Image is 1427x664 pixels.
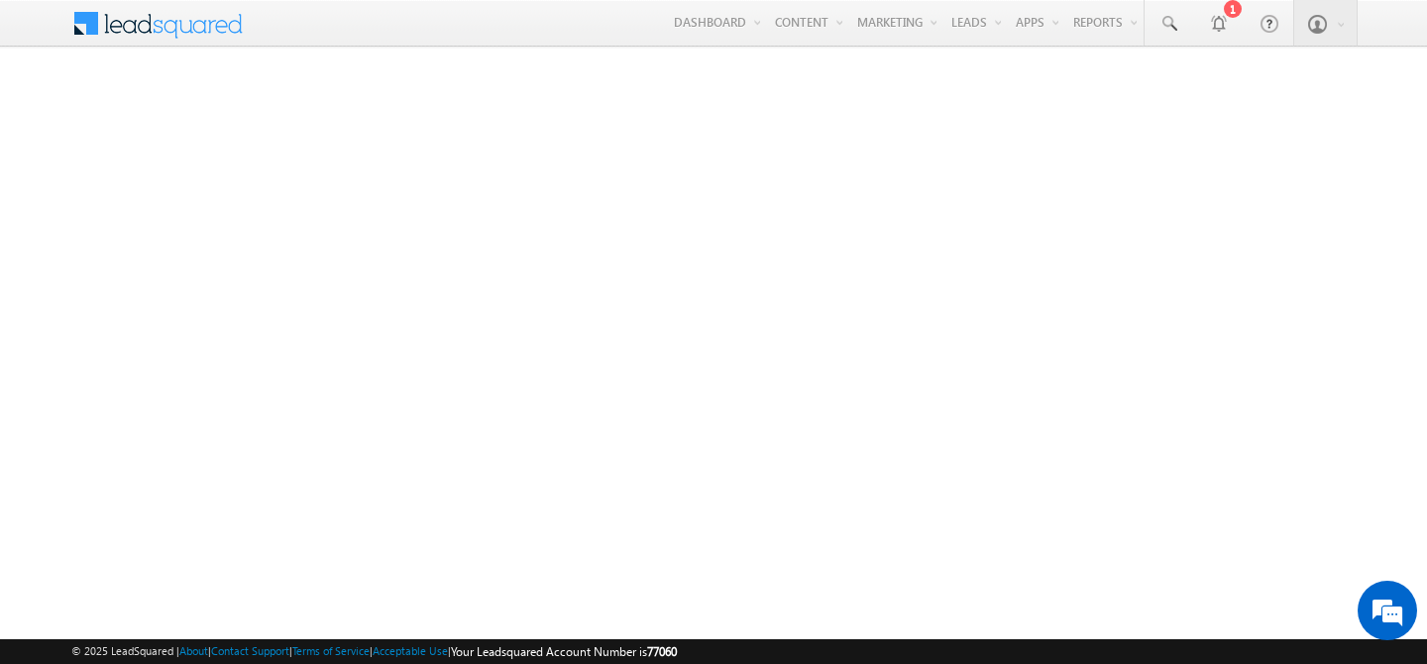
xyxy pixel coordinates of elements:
[451,644,677,659] span: Your Leadsquared Account Number is
[179,644,208,657] a: About
[211,644,289,657] a: Contact Support
[292,644,370,657] a: Terms of Service
[647,644,677,659] span: 77060
[373,644,448,657] a: Acceptable Use
[71,642,677,661] span: © 2025 LeadSquared | | | | |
